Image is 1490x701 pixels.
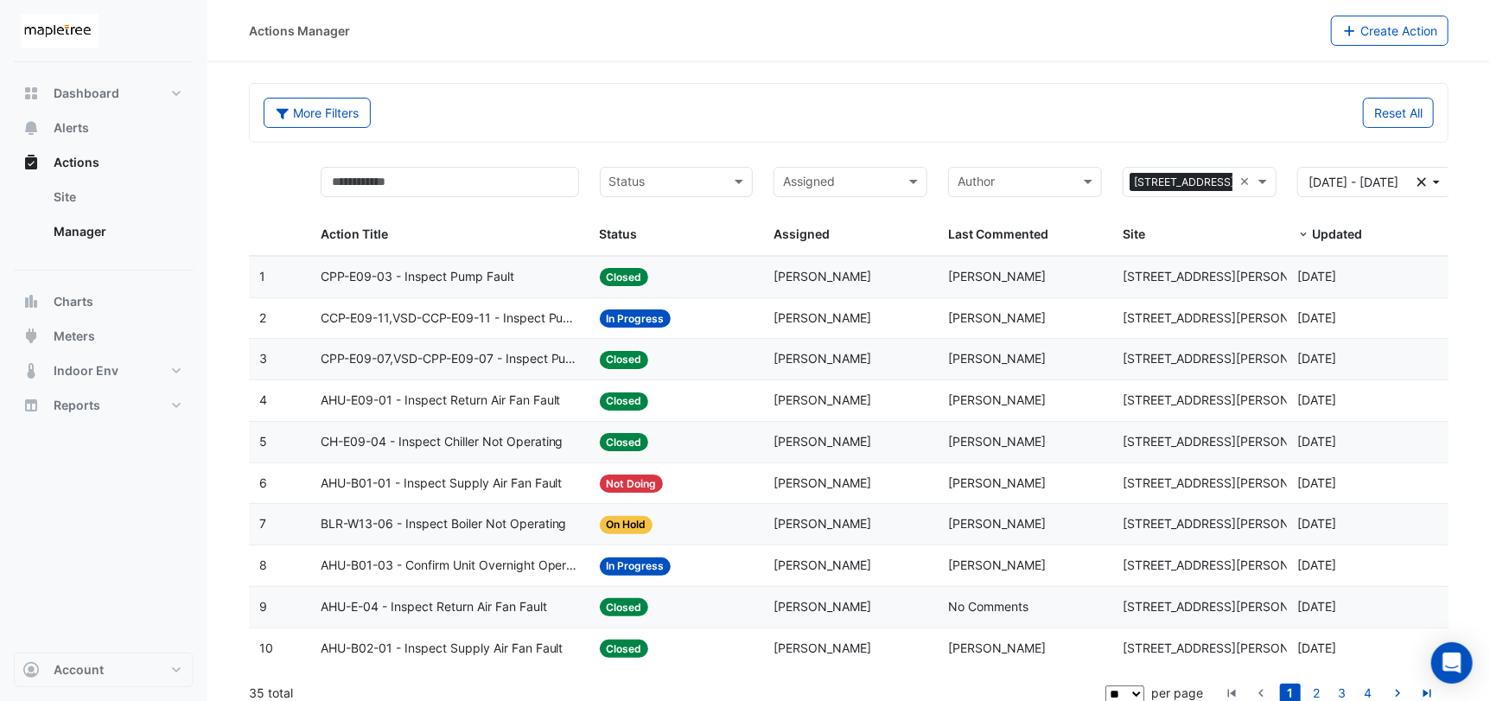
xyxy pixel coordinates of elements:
[774,434,871,449] span: [PERSON_NAME]
[321,514,567,534] span: BLR-W13-06 - Inspect Boiler Not Operating
[948,351,1046,366] span: [PERSON_NAME]
[1297,269,1336,284] span: 2025-09-30T08:51:57.513
[1312,226,1362,241] span: Updated
[22,397,40,414] app-icon: Reports
[14,653,194,687] button: Account
[948,516,1046,531] span: [PERSON_NAME]
[948,558,1046,572] span: [PERSON_NAME]
[1417,173,1427,191] fa-icon: Clear
[600,516,653,534] span: On Hold
[1297,434,1336,449] span: 2025-09-25T09:55:19.672
[54,362,118,379] span: Indoor Env
[774,558,871,572] span: [PERSON_NAME]
[1297,475,1336,490] span: 2025-09-25T09:36:48.670
[948,310,1046,325] span: [PERSON_NAME]
[600,392,649,411] span: Closed
[321,267,514,287] span: CPP-E09-03 - Inspect Pump Fault
[1123,392,1334,407] span: [STREET_ADDRESS][PERSON_NAME]
[1297,558,1336,572] span: 2025-09-24T16:51:26.430
[1123,351,1334,366] span: [STREET_ADDRESS][PERSON_NAME]
[264,98,371,128] button: More Filters
[774,599,871,614] span: [PERSON_NAME]
[14,354,194,388] button: Indoor Env
[774,392,871,407] span: [PERSON_NAME]
[774,226,830,241] span: Assigned
[1123,269,1334,284] span: [STREET_ADDRESS][PERSON_NAME]
[259,269,265,284] span: 1
[948,640,1046,655] span: [PERSON_NAME]
[600,598,649,616] span: Closed
[14,284,194,319] button: Charts
[600,268,649,286] span: Closed
[14,76,194,111] button: Dashboard
[14,388,194,423] button: Reports
[321,556,579,576] span: AHU-B01-03 - Confirm Unit Overnight Operation (Energy Waste)
[40,214,194,249] a: Manager
[600,351,649,369] span: Closed
[948,475,1046,490] span: [PERSON_NAME]
[54,328,95,345] span: Meters
[1297,167,1451,197] button: [DATE] - [DATE]
[22,328,40,345] app-icon: Meters
[22,293,40,310] app-icon: Charts
[948,226,1048,241] span: Last Commented
[22,85,40,102] app-icon: Dashboard
[259,475,267,490] span: 6
[14,180,194,256] div: Actions
[600,640,649,658] span: Closed
[1297,599,1336,614] span: 2025-09-24T13:51:53.436
[14,145,194,180] button: Actions
[1123,599,1334,614] span: [STREET_ADDRESS][PERSON_NAME]
[1331,16,1449,46] button: Create Action
[1297,516,1336,531] span: 2025-09-25T09:34:42.798
[1123,434,1334,449] span: [STREET_ADDRESS][PERSON_NAME]
[321,474,563,494] span: AHU-B01-01 - Inspect Supply Air Fan Fault
[54,293,93,310] span: Charts
[259,310,266,325] span: 2
[321,391,561,411] span: AHU-E09-01 - Inspect Return Air Fan Fault
[774,269,871,284] span: [PERSON_NAME]
[600,475,664,493] span: Not Doing
[774,516,871,531] span: [PERSON_NAME]
[22,362,40,379] app-icon: Indoor Env
[774,310,871,325] span: [PERSON_NAME]
[54,397,100,414] span: Reports
[14,319,194,354] button: Meters
[321,597,547,617] span: AHU-E-04 - Inspect Return Air Fan Fault
[40,180,194,214] a: Site
[600,226,638,241] span: Status
[1130,173,1323,192] span: [STREET_ADDRESS][PERSON_NAME]
[259,599,267,614] span: 9
[1239,172,1254,192] span: Clear
[321,432,564,452] span: CH-E09-04 - Inspect Chiller Not Operating
[54,661,104,679] span: Account
[259,392,267,407] span: 4
[1123,516,1334,531] span: [STREET_ADDRESS][PERSON_NAME]
[259,640,273,655] span: 10
[54,85,119,102] span: Dashboard
[1151,685,1203,700] span: per page
[948,599,1028,614] span: No Comments
[600,558,672,576] span: In Progress
[259,434,267,449] span: 5
[774,640,871,655] span: [PERSON_NAME]
[259,351,267,366] span: 3
[948,392,1046,407] span: [PERSON_NAME]
[948,269,1046,284] span: [PERSON_NAME]
[1123,640,1334,655] span: [STREET_ADDRESS][PERSON_NAME]
[1297,640,1336,655] span: 2025-09-24T13:44:01.577
[321,349,579,369] span: CPP-E09-07,VSD-CPP-E09-07 - Inspect Pump Not Operating
[22,154,40,171] app-icon: Actions
[321,639,564,659] span: AHU-B02-01 - Inspect Supply Air Fan Fault
[21,14,99,48] img: Company Logo
[321,226,388,241] span: Action Title
[948,434,1046,449] span: [PERSON_NAME]
[774,351,871,366] span: [PERSON_NAME]
[22,119,40,137] app-icon: Alerts
[1297,310,1336,325] span: 2025-09-25T10:05:12.653
[1297,392,1336,407] span: 2025-09-25T09:56:35.574
[14,111,194,145] button: Alerts
[321,309,579,328] span: CCP-E09-11,VSD-CCP-E09-11 - Inspect Pump Not Operating
[1297,351,1336,366] span: 2025-09-25T09:57:54.177
[1123,310,1334,325] span: [STREET_ADDRESS][PERSON_NAME]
